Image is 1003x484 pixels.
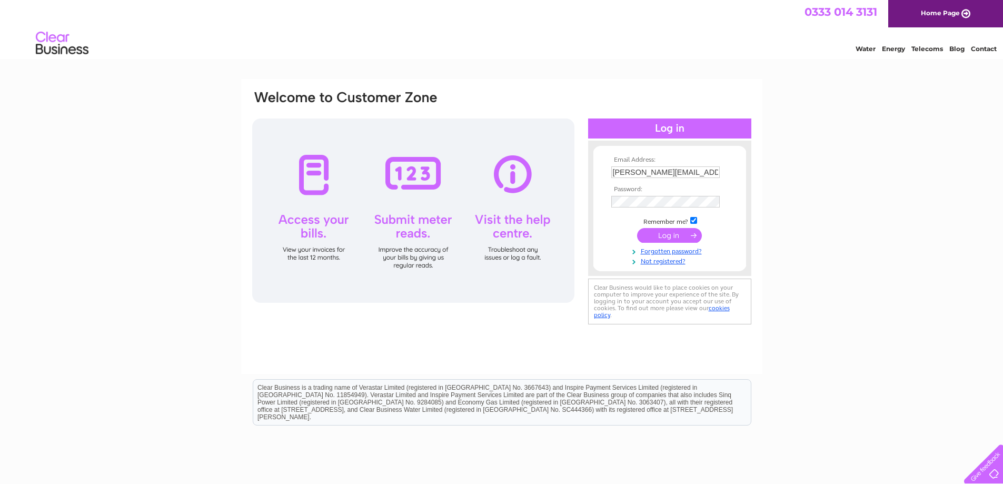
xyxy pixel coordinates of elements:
[35,27,89,60] img: logo.png
[609,156,731,164] th: Email Address:
[949,45,965,53] a: Blog
[856,45,876,53] a: Water
[611,255,731,265] a: Not registered?
[911,45,943,53] a: Telecoms
[609,186,731,193] th: Password:
[588,279,751,324] div: Clear Business would like to place cookies on your computer to improve your experience of the sit...
[805,5,877,18] a: 0333 014 3131
[253,6,751,51] div: Clear Business is a trading name of Verastar Limited (registered in [GEOGRAPHIC_DATA] No. 3667643...
[882,45,905,53] a: Energy
[971,45,997,53] a: Contact
[637,228,702,243] input: Submit
[611,245,731,255] a: Forgotten password?
[594,304,730,319] a: cookies policy
[609,215,731,226] td: Remember me?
